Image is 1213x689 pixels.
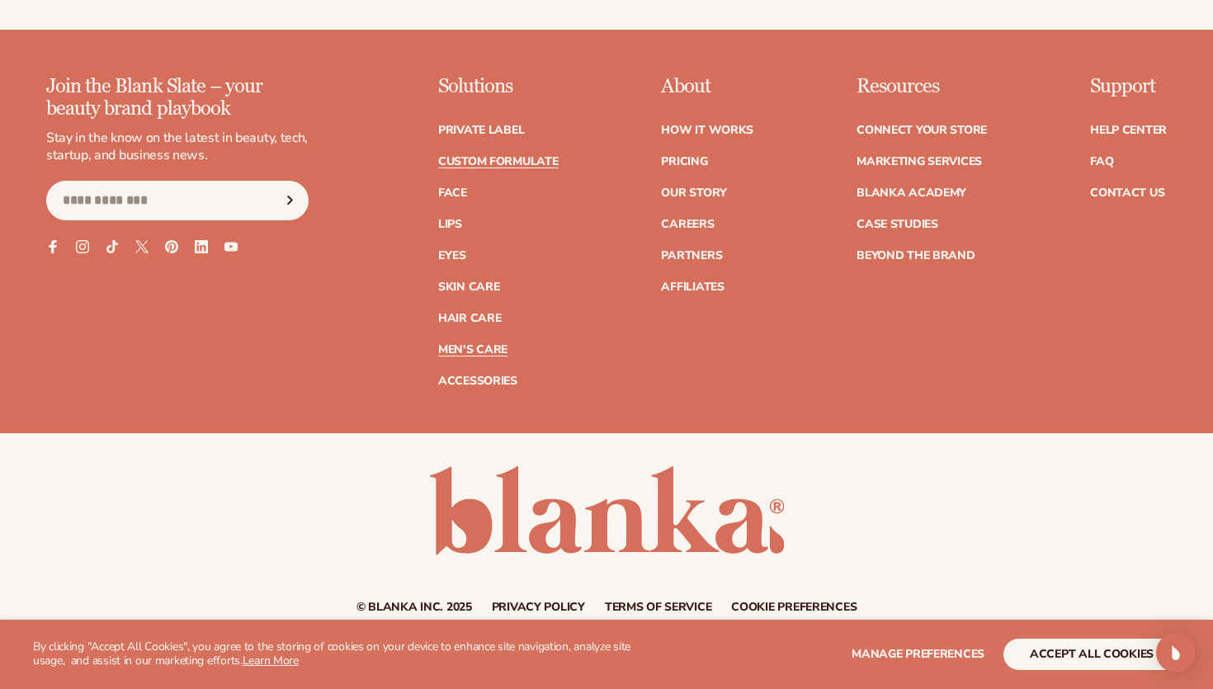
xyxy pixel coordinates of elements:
a: Careers [661,219,714,230]
a: Partners [661,250,722,262]
p: By clicking "Accept All Cookies", you agree to the storing of cookies on your device to enhance s... [33,640,644,668]
p: Support [1090,76,1167,97]
button: accept all cookies [1003,639,1180,670]
p: Solutions [438,76,559,97]
a: Affiliates [661,281,724,293]
span: Manage preferences [852,646,984,662]
p: Resources [857,76,987,97]
p: Stay in the know on the latest in beauty, tech, startup, and business news. [46,130,309,164]
a: How It Works [661,125,753,136]
a: Lips [438,219,462,230]
a: Men's Care [438,344,507,356]
p: Join the Blank Slate – your beauty brand playbook [46,76,309,120]
small: © Blanka Inc. 2025 [356,599,472,615]
a: Case Studies [857,219,938,230]
button: Subscribe [271,181,308,220]
a: Terms of service [605,602,712,613]
a: Our Story [661,187,726,199]
a: Cookie preferences [731,602,857,613]
a: Marketing services [857,156,982,168]
a: Face [438,187,467,199]
a: Privacy policy [492,602,585,613]
button: Manage preferences [852,639,984,670]
a: Skin Care [438,281,499,293]
a: Hair Care [438,313,501,324]
a: Connect your store [857,125,987,136]
a: Help Center [1090,125,1167,136]
a: Learn More [243,653,299,668]
a: Contact Us [1090,187,1164,199]
a: FAQ [1090,156,1113,168]
a: Custom formulate [438,156,559,168]
p: About [661,76,753,97]
a: Pricing [661,156,707,168]
div: Open Intercom Messenger [1156,633,1196,672]
a: Eyes [438,250,466,262]
a: Accessories [438,375,517,387]
a: Private label [438,125,524,136]
a: Blanka Academy [857,187,966,199]
a: Beyond the brand [857,250,975,262]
